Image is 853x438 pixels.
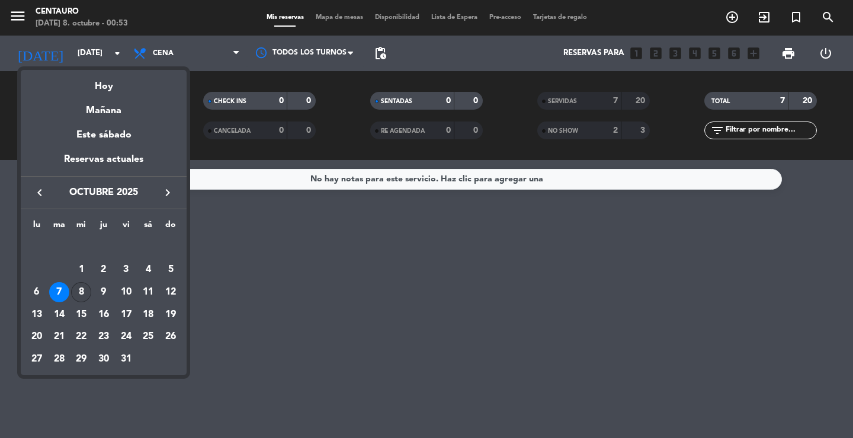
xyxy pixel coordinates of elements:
div: 29 [71,349,91,369]
div: Mañana [21,94,187,119]
div: Este sábado [21,119,187,152]
td: 30 de octubre de 2025 [92,348,115,370]
th: lunes [25,218,48,236]
th: miércoles [70,218,92,236]
div: 22 [71,327,91,347]
div: 20 [27,327,47,347]
td: 31 de octubre de 2025 [115,348,137,370]
td: 25 de octubre de 2025 [137,326,160,349]
div: 4 [138,260,158,280]
td: 27 de octubre de 2025 [25,348,48,370]
td: 6 de octubre de 2025 [25,281,48,303]
td: 7 de octubre de 2025 [48,281,70,303]
td: OCT. [25,236,182,259]
td: 28 de octubre de 2025 [48,348,70,370]
td: 11 de octubre de 2025 [137,281,160,303]
td: 23 de octubre de 2025 [92,326,115,349]
span: octubre 2025 [50,185,157,200]
div: 17 [116,305,136,325]
td: 4 de octubre de 2025 [137,259,160,282]
td: 15 de octubre de 2025 [70,303,92,326]
td: 16 de octubre de 2025 [92,303,115,326]
div: 3 [116,260,136,280]
td: 14 de octubre de 2025 [48,303,70,326]
div: 11 [138,282,158,302]
div: 15 [71,305,91,325]
div: 16 [94,305,114,325]
div: Hoy [21,70,187,94]
th: sábado [137,218,160,236]
div: 13 [27,305,47,325]
div: 19 [161,305,181,325]
td: 29 de octubre de 2025 [70,348,92,370]
th: jueves [92,218,115,236]
i: keyboard_arrow_left [33,186,47,200]
td: 3 de octubre de 2025 [115,259,137,282]
div: 30 [94,349,114,369]
div: 1 [71,260,91,280]
td: 19 de octubre de 2025 [159,303,182,326]
div: 26 [161,327,181,347]
td: 10 de octubre de 2025 [115,281,137,303]
div: 31 [116,349,136,369]
div: 12 [161,282,181,302]
div: 23 [94,327,114,347]
div: 8 [71,282,91,302]
td: 9 de octubre de 2025 [92,281,115,303]
div: 21 [49,327,69,347]
th: domingo [159,218,182,236]
td: 24 de octubre de 2025 [115,326,137,349]
div: 18 [138,305,158,325]
td: 2 de octubre de 2025 [92,259,115,282]
div: 9 [94,282,114,302]
div: 24 [116,327,136,347]
div: 25 [138,327,158,347]
div: 10 [116,282,136,302]
td: 5 de octubre de 2025 [159,259,182,282]
td: 13 de octubre de 2025 [25,303,48,326]
td: 12 de octubre de 2025 [159,281,182,303]
td: 18 de octubre de 2025 [137,303,160,326]
div: 5 [161,260,181,280]
td: 17 de octubre de 2025 [115,303,137,326]
td: 20 de octubre de 2025 [25,326,48,349]
div: 6 [27,282,47,302]
div: 28 [49,349,69,369]
td: 1 de octubre de 2025 [70,259,92,282]
th: martes [48,218,70,236]
td: 21 de octubre de 2025 [48,326,70,349]
div: Reservas actuales [21,152,187,176]
button: keyboard_arrow_left [29,185,50,200]
td: 26 de octubre de 2025 [159,326,182,349]
div: 7 [49,282,69,302]
i: keyboard_arrow_right [161,186,175,200]
td: 8 de octubre de 2025 [70,281,92,303]
button: keyboard_arrow_right [157,185,178,200]
th: viernes [115,218,137,236]
div: 2 [94,260,114,280]
div: 27 [27,349,47,369]
div: 14 [49,305,69,325]
td: 22 de octubre de 2025 [70,326,92,349]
